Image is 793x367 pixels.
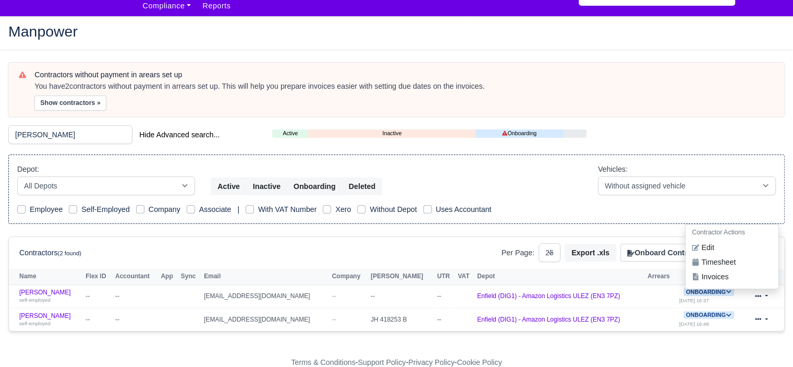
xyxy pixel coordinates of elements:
small: self-employed [19,297,51,303]
a: Terms & Conditions [291,358,355,366]
a: Support Policy [358,358,406,366]
th: Accountant [113,269,158,285]
h6: Contractor Actions [686,224,778,241]
label: Without Depot [370,204,417,216]
label: With VAT Number [258,204,316,216]
span: -- [332,316,336,323]
a: Privacy Policy [408,358,455,366]
strong: 2 [65,82,69,90]
label: Per Page: [502,247,534,259]
iframe: Chat Widget [741,317,793,367]
label: Self-Employed [81,204,130,216]
span: Onboarding [684,311,734,319]
a: Inactive [308,129,475,138]
th: Depot [474,269,645,285]
th: Sync [178,269,201,285]
a: Onboarding [684,288,734,295]
th: Email [201,269,329,285]
a: Enfield (DIG1) - Amazon Logistics ULEZ (EN3 7PZ) [477,316,620,323]
th: VAT [455,269,474,285]
td: -- [113,285,158,308]
button: Onboarding [287,177,343,195]
small: [DATE] 16:37 [679,298,709,303]
span: Onboarding [684,288,734,296]
small: self-employed [19,321,51,326]
td: -- [83,285,113,308]
td: -- [434,285,455,308]
a: [PERSON_NAME] self-employed [19,312,80,327]
a: Onboarding [475,129,563,138]
a: Enfield (DIG1) - Amazon Logistics ULEZ (EN3 7PZ) [477,292,620,300]
th: [PERSON_NAME] [368,269,434,285]
button: Active [211,177,247,195]
h2: Manpower [8,24,785,39]
button: Inactive [246,177,287,195]
button: Onboard Contractor [620,244,712,262]
label: Company [149,204,180,216]
th: UTR [434,269,455,285]
label: Associate [199,204,231,216]
td: -- [83,308,113,331]
div: Manpower [1,16,792,50]
a: Onboarding [684,311,734,318]
button: Hide Advanced search... [132,126,226,144]
td: -- [368,285,434,308]
label: Vehicles: [598,163,628,175]
button: Show contractors » [34,96,106,111]
small: [DATE] 16:48 [679,321,709,327]
td: -- [434,308,455,331]
th: App [158,269,178,285]
div: You have contractors without payment in arrears set up. This will help you prepare invoices easie... [34,81,774,92]
span: -- [332,292,336,300]
label: Xero [335,204,351,216]
input: Search (by name, email, transporter id) ... [8,125,132,144]
td: -- [113,308,158,331]
a: Edit [686,241,778,255]
h6: Contractors [19,248,81,257]
span: | [237,205,239,214]
th: Arrears [645,269,677,285]
button: Export .xls [565,244,616,262]
button: Deleted [342,177,382,195]
a: [PERSON_NAME] self-employed [19,289,80,304]
th: Name [9,269,83,285]
td: [EMAIL_ADDRESS][DOMAIN_NAME] [201,308,329,331]
a: Timesheet [686,255,778,270]
th: Flex ID [83,269,113,285]
label: Depot: [17,163,39,175]
a: Active [272,129,308,138]
h6: Contractors without payment in arears set up [34,70,774,79]
td: JH 418253 B [368,308,434,331]
label: Uses Accountant [436,204,492,216]
small: (2 found) [58,250,82,256]
th: Status [676,269,741,285]
label: Employee [30,204,63,216]
a: Invoices [686,270,778,285]
th: Company [330,269,368,285]
td: [EMAIL_ADDRESS][DOMAIN_NAME] [201,285,329,308]
a: Cookie Policy [457,358,502,366]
